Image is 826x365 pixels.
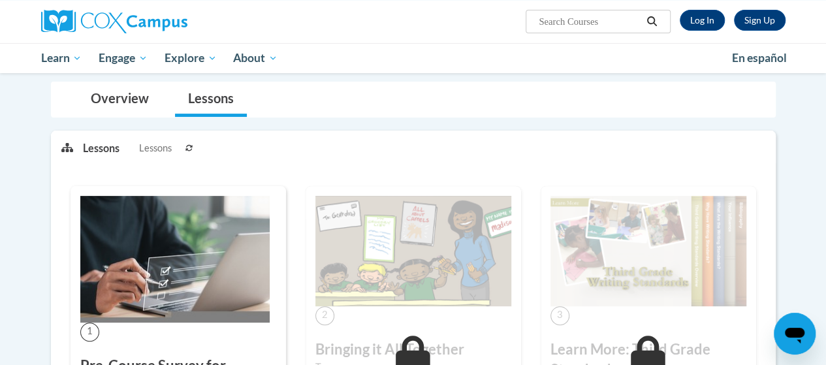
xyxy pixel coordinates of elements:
span: 2 [315,306,334,325]
span: 1 [80,323,99,341]
img: Course Image [315,196,511,306]
a: Engage [90,43,156,73]
span: Explore [165,50,217,66]
a: Cox Campus [41,10,276,33]
input: Search Courses [537,14,642,29]
a: Learn [33,43,91,73]
a: Log In [680,10,725,31]
a: About [225,43,286,73]
img: Course Image [550,196,746,306]
span: En español [732,51,787,65]
span: Learn [40,50,82,66]
img: Cox Campus [41,10,187,33]
a: Overview [78,82,162,117]
a: En español [723,44,795,72]
img: Course Image [80,196,270,323]
h3: Bringing it All Together [315,340,511,360]
iframe: Button to launch messaging window [774,313,816,355]
p: Lessons [83,141,119,155]
a: Lessons [175,82,247,117]
span: About [233,50,278,66]
div: Main menu [31,43,795,73]
span: Engage [99,50,148,66]
button: Search [642,14,661,29]
span: 3 [550,306,569,325]
span: Lessons [139,141,172,155]
a: Register [734,10,786,31]
a: Explore [156,43,225,73]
